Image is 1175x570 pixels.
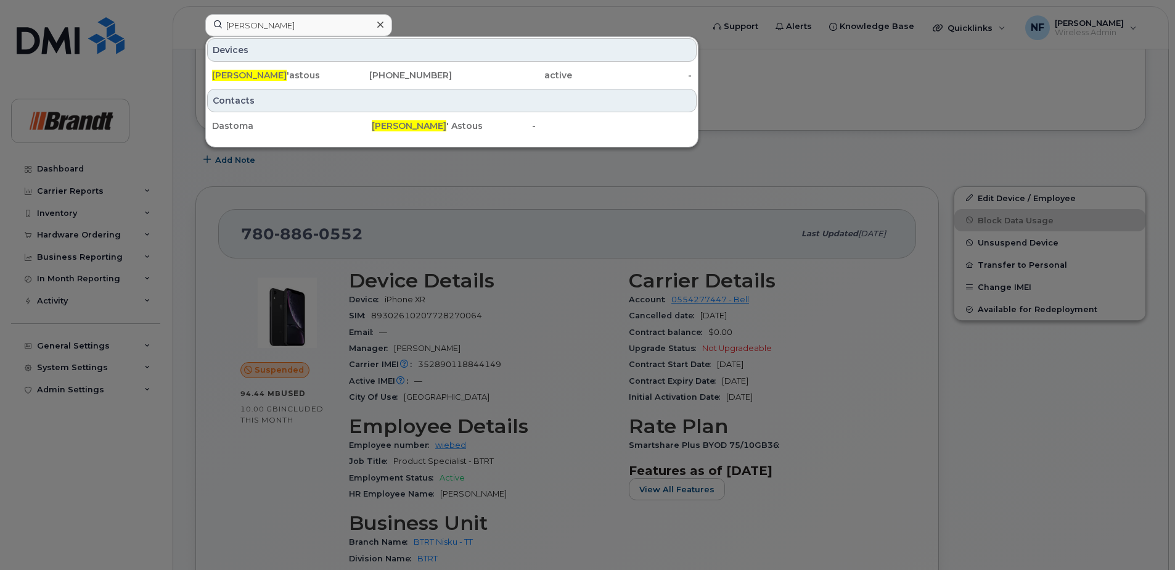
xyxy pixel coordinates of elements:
[372,120,446,131] span: [PERSON_NAME]
[212,69,332,81] div: 'astous
[452,69,572,81] div: active
[205,14,392,36] input: Find something...
[207,38,697,62] div: Devices
[207,89,697,112] div: Contacts
[212,120,372,132] div: Dastoma
[532,120,692,132] div: -
[207,115,697,137] a: Dastoma[PERSON_NAME]' Astous-
[572,69,692,81] div: -
[332,69,452,81] div: [PHONE_NUMBER]
[212,70,287,81] span: [PERSON_NAME]
[372,120,531,132] div: ' Astous
[207,64,697,86] a: [PERSON_NAME]'astous[PHONE_NUMBER]active-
